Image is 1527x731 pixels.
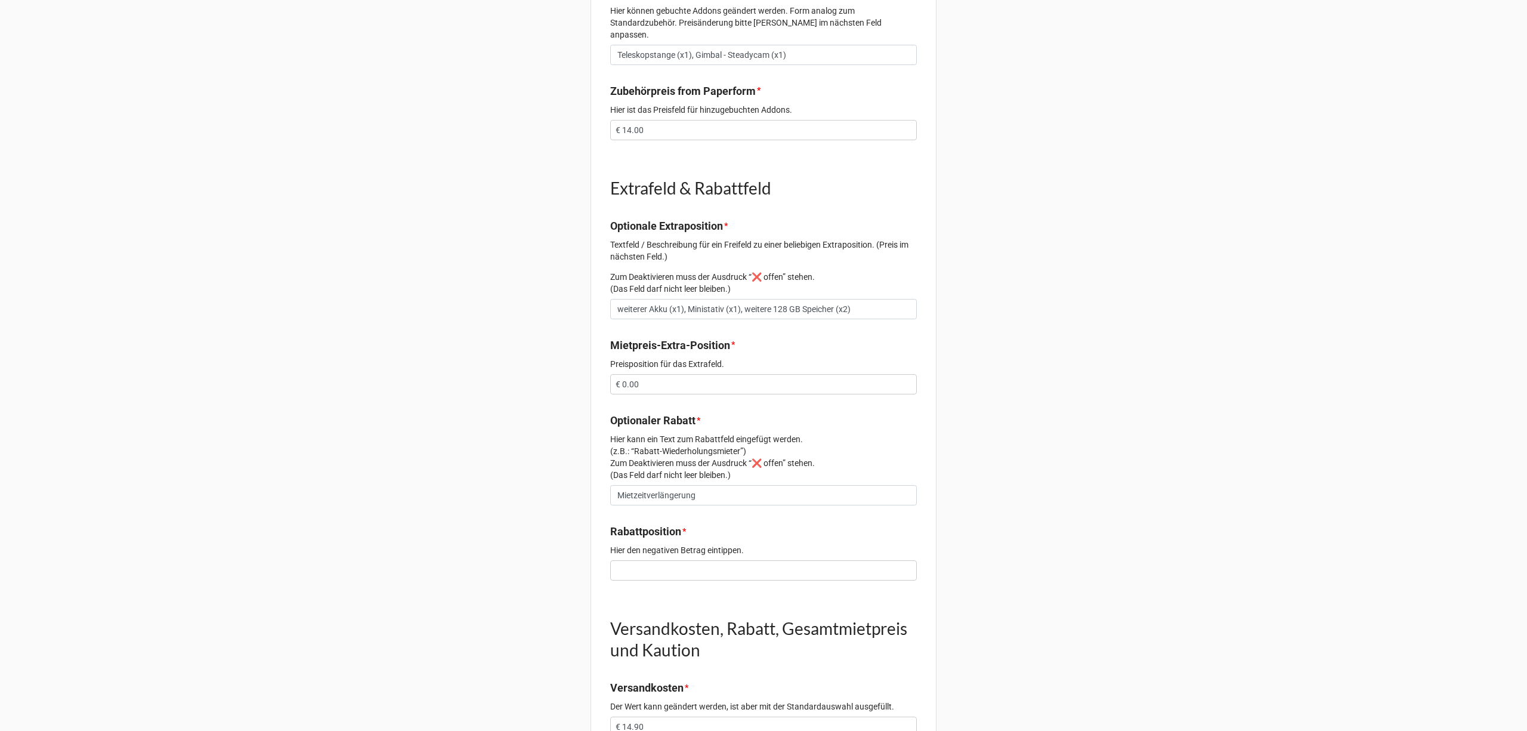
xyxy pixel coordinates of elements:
p: Hier den negativen Betrag eintippen. [610,544,917,556]
p: Zum Deaktivieren muss der Ausdruck “❌ offen” stehen. (Das Feld darf nicht leer bleiben.) [610,271,917,295]
p: Preisposition für das Extrafeld. [610,358,917,370]
label: Optionale Extraposition [610,218,723,235]
p: Hier ist das Preisfeld für hinzugebuchten Addons. [610,104,917,116]
label: Versandkosten [610,680,684,696]
p: Hier können gebuchte Addons geändert werden. Form analog zum Standardzubehör. Preisänderung bitte... [610,5,917,41]
p: Der Wert kann geändert werden, ist aber mit der Standardauswahl ausgefüllt. [610,701,917,713]
p: Textfeld / Beschreibung für ein Freifeld zu einer beliebigen Extraposition. (Preis im nächsten Fe... [610,239,917,263]
p: Hier kann ein Text zum Rabattfeld eingefügt werden. (z.B.: “Rabatt-Wiederholungsmieter”) Zum Deak... [610,433,917,481]
h1: Versandkosten, Rabatt, Gesamtmietpreis und Kaution [610,618,917,661]
label: Optionaler Rabatt [610,412,696,429]
label: Mietpreis-Extra-Position [610,337,730,354]
label: Rabattposition [610,523,681,540]
h1: Extrafeld & Rabattfeld [610,177,917,199]
label: Zubehörpreis from Paperform [610,83,756,100]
